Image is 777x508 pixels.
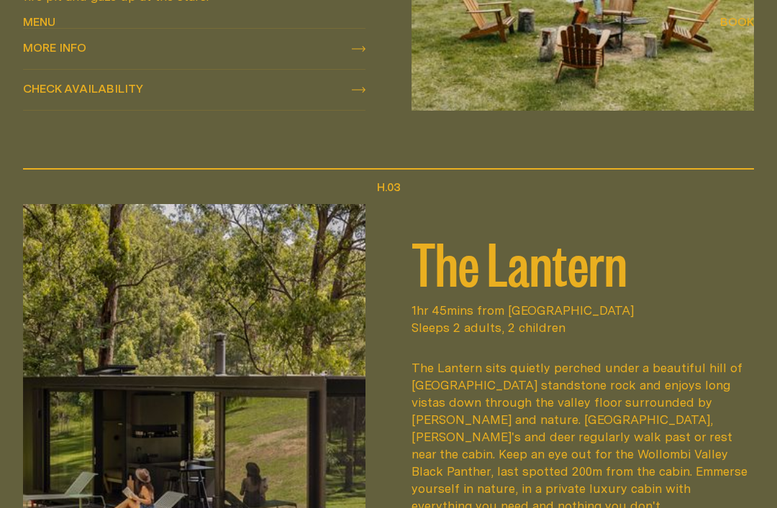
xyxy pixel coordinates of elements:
[23,70,365,111] button: check availability
[720,16,754,27] span: Book
[412,234,754,291] h2: The Lantern
[23,16,55,27] span: Menu
[412,320,754,337] span: Sleeps 2 adults, 2 children
[23,83,143,95] span: Check availability
[23,42,86,54] span: More info
[412,303,754,320] span: 1hr 45mins from [GEOGRAPHIC_DATA]
[23,29,365,70] a: More info
[23,14,55,32] button: show menu
[720,14,754,32] button: show booking tray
